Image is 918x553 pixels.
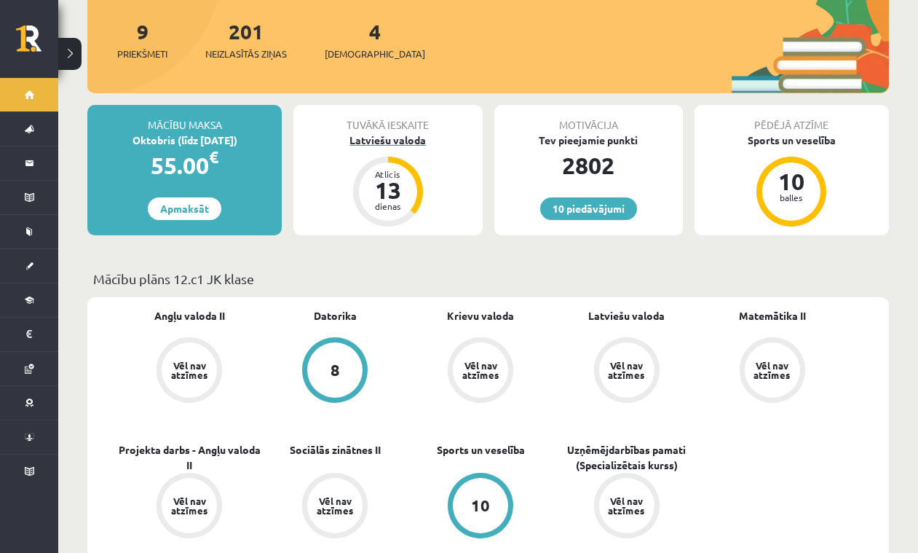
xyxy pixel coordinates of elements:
a: Vēl nav atzīmes [116,473,262,541]
p: Mācību plāns 12.c1 JK klase [93,269,883,289]
a: Apmaksāt [148,197,221,220]
a: Vēl nav atzīmes [554,473,700,541]
a: 10 [408,473,553,541]
a: Sports un veselība 10 balles [695,133,889,229]
a: Krievu valoda [447,308,514,323]
div: Vēl nav atzīmes [460,361,501,380]
a: Sports un veselība [437,442,525,458]
a: 9Priekšmeti [117,18,167,61]
div: Pēdējā atzīme [695,105,889,133]
a: Uzņēmējdarbības pamati (Specializētais kurss) [554,442,700,473]
div: Oktobris (līdz [DATE]) [87,133,282,148]
a: Projekta darbs - Angļu valoda II [116,442,262,473]
div: Vēl nav atzīmes [169,361,210,380]
div: 8 [331,362,340,378]
div: dienas [366,202,410,211]
div: 2802 [494,148,683,183]
span: € [209,146,218,168]
a: 8 [262,337,408,406]
a: Vēl nav atzīmes [262,473,408,541]
span: [DEMOGRAPHIC_DATA] [325,47,425,61]
a: Latviešu valoda Atlicis 13 dienas [293,133,482,229]
a: Rīgas 1. Tālmācības vidusskola [16,26,58,62]
div: Vēl nav atzīmes [314,496,355,515]
a: Latviešu valoda [588,308,665,323]
a: Datorika [314,308,357,323]
div: Vēl nav atzīmes [169,496,210,515]
div: Tuvākā ieskaite [293,105,482,133]
a: Vēl nav atzīmes [116,337,262,406]
div: 55.00 [87,148,282,183]
span: Neizlasītās ziņas [205,47,287,61]
a: Vēl nav atzīmes [700,337,845,406]
div: Sports un veselība [695,133,889,148]
div: balles [769,193,813,202]
div: Tev pieejamie punkti [494,133,683,148]
a: 4[DEMOGRAPHIC_DATA] [325,18,425,61]
div: 13 [366,179,410,202]
div: Atlicis [366,170,410,179]
a: Vēl nav atzīmes [408,337,553,406]
div: Mācību maksa [87,105,282,133]
div: Vēl nav atzīmes [606,361,647,380]
a: Sociālās zinātnes II [290,442,381,458]
div: 10 [769,170,813,193]
div: Vēl nav atzīmes [752,361,793,380]
div: 10 [471,498,490,514]
a: Matemātika II [739,308,806,323]
a: Vēl nav atzīmes [554,337,700,406]
a: 201Neizlasītās ziņas [205,18,287,61]
a: Angļu valoda II [154,308,225,323]
a: 10 piedāvājumi [540,197,637,220]
div: Latviešu valoda [293,133,482,148]
span: Priekšmeti [117,47,167,61]
div: Motivācija [494,105,683,133]
div: Vēl nav atzīmes [606,496,647,515]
